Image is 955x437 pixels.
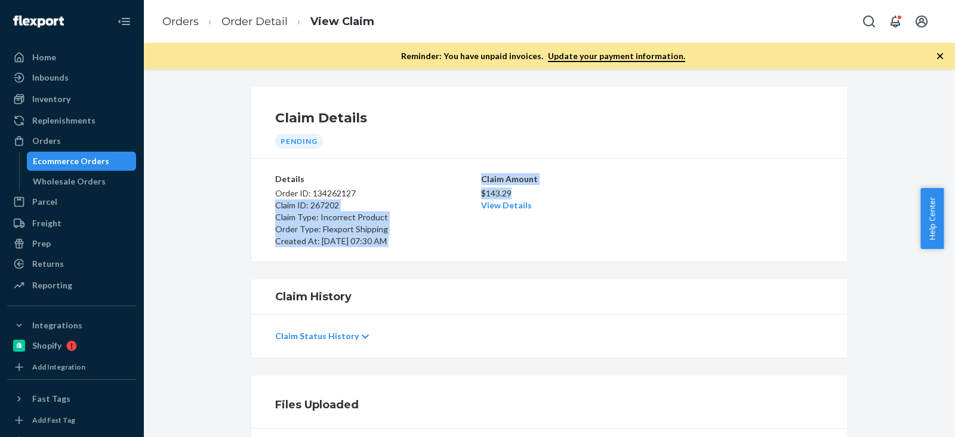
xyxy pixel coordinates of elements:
[7,276,136,295] a: Reporting
[27,152,137,171] a: Ecommerce Orders
[32,362,85,372] div: Add Integration
[32,258,64,270] div: Returns
[32,393,70,405] div: Fast Tags
[7,316,136,335] button: Integrations
[7,336,136,355] a: Shopify
[32,93,70,105] div: Inventory
[7,254,136,273] a: Returns
[7,111,136,130] a: Replenishments
[7,192,136,211] a: Parcel
[13,16,64,27] img: Flexport logo
[481,200,532,210] a: View Details
[33,176,106,187] div: Wholesale Orders
[32,319,82,331] div: Integrations
[32,51,56,63] div: Home
[310,15,374,28] a: View Claim
[275,109,823,128] h1: Claim Details
[275,223,479,235] p: Order Type: Flexport Shipping
[275,397,823,413] h1: Files Uploaded
[7,90,136,109] a: Inventory
[275,199,479,211] p: Claim ID: 267202
[275,134,323,149] div: Pending
[112,10,136,33] button: Close Navigation
[481,187,617,199] p: $143.29
[401,50,685,62] p: Reminder: You have unpaid invoices.
[275,211,479,223] p: Claim Type: Incorrect Product
[32,415,75,425] div: Add Fast Tag
[275,289,823,304] h1: Claim History
[275,330,359,342] p: Claim Status History
[32,135,61,147] div: Orders
[7,360,136,374] a: Add Integration
[33,155,109,167] div: Ecommerce Orders
[153,4,384,39] ol: breadcrumbs
[920,188,944,249] button: Help Center
[883,10,907,33] button: Open notifications
[32,196,57,208] div: Parcel
[7,234,136,253] a: Prep
[910,10,934,33] button: Open account menu
[857,10,881,33] button: Open Search Box
[221,15,288,28] a: Order Detail
[162,15,199,28] a: Orders
[7,48,136,67] a: Home
[275,187,479,199] p: Order ID: 134262127
[7,68,136,87] a: Inbounds
[275,173,479,185] p: Details
[548,51,685,62] a: Update your payment information.
[7,214,136,233] a: Freight
[7,413,136,427] a: Add Fast Tag
[32,217,61,229] div: Freight
[32,115,95,127] div: Replenishments
[481,173,617,185] p: Claim Amount
[27,172,137,191] a: Wholesale Orders
[32,238,51,250] div: Prep
[32,279,72,291] div: Reporting
[32,72,69,84] div: Inbounds
[7,389,136,408] button: Fast Tags
[32,340,61,352] div: Shopify
[275,235,479,247] p: Created At: [DATE] 07:30 AM
[7,131,136,150] a: Orders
